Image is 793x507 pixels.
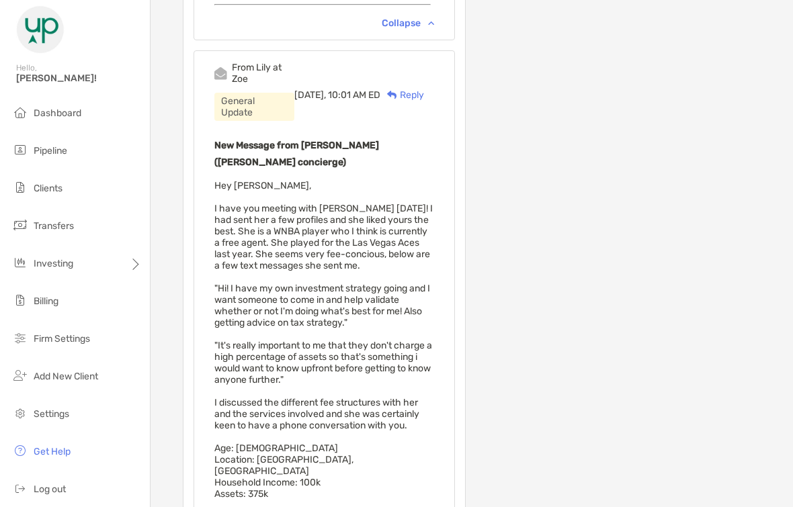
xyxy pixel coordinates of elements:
[294,89,326,101] span: [DATE],
[34,483,66,495] span: Log out
[428,21,434,25] img: Chevron icon
[387,91,397,99] img: Reply icon
[12,405,28,421] img: settings icon
[12,292,28,308] img: billing icon
[12,443,28,459] img: get-help icon
[34,107,81,119] span: Dashboard
[16,5,65,54] img: Zoe Logo
[34,333,90,344] span: Firm Settings
[328,89,380,101] span: 10:01 AM ED
[214,67,227,80] img: Event icon
[12,179,28,195] img: clients icon
[382,17,434,29] div: Collapse
[214,140,379,168] b: New Message from [PERSON_NAME] ([PERSON_NAME] concierge)
[34,446,71,457] span: Get Help
[34,145,67,156] span: Pipeline
[12,255,28,271] img: investing icon
[380,88,424,102] div: Reply
[34,371,98,382] span: Add New Client
[12,480,28,496] img: logout icon
[12,217,28,233] img: transfers icon
[16,73,142,84] span: [PERSON_NAME]!
[34,183,62,194] span: Clients
[12,104,28,120] img: dashboard icon
[34,408,69,420] span: Settings
[214,93,294,121] div: General Update
[34,220,74,232] span: Transfers
[34,295,58,307] span: Billing
[12,330,28,346] img: firm-settings icon
[12,142,28,158] img: pipeline icon
[12,367,28,383] img: add_new_client icon
[232,62,294,85] div: From Lily at Zoe
[34,258,73,269] span: Investing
